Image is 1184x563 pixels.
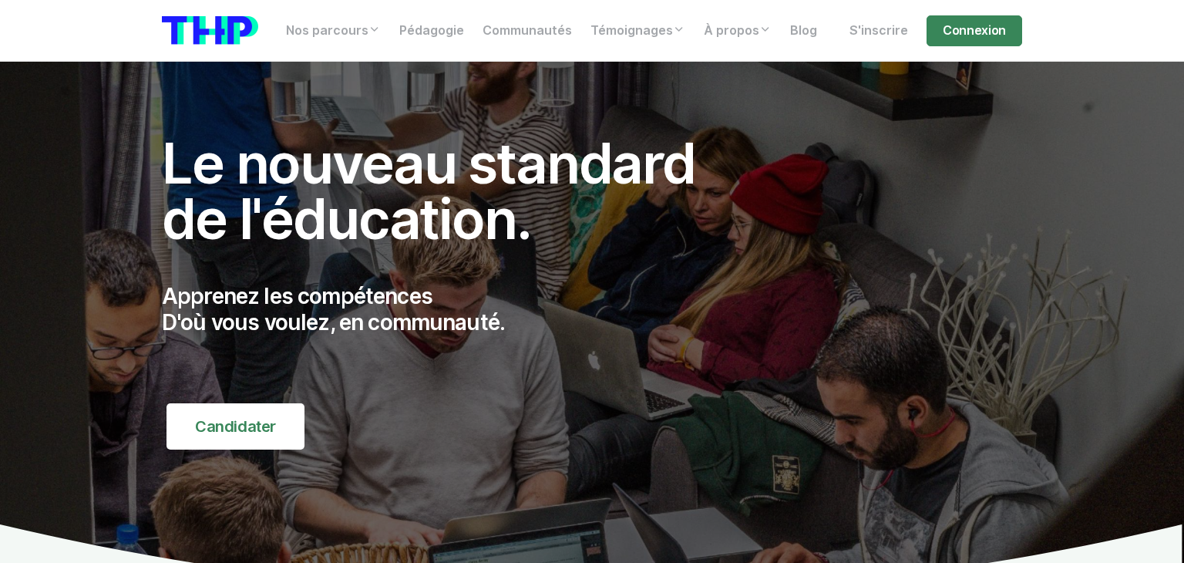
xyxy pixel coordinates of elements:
a: Nos parcours [277,15,390,46]
a: S'inscrire [840,15,917,46]
h1: Le nouveau standard de l'éducation. [162,136,729,247]
a: Témoignages [581,15,695,46]
p: Apprenez les compétences D'où vous voulez, en communauté. [162,284,729,335]
a: Blog [781,15,826,46]
a: À propos [695,15,781,46]
img: logo [162,16,258,45]
a: Pédagogie [390,15,473,46]
a: Candidater [166,403,304,450]
a: Communautés [473,15,581,46]
a: Connexion [927,15,1022,46]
